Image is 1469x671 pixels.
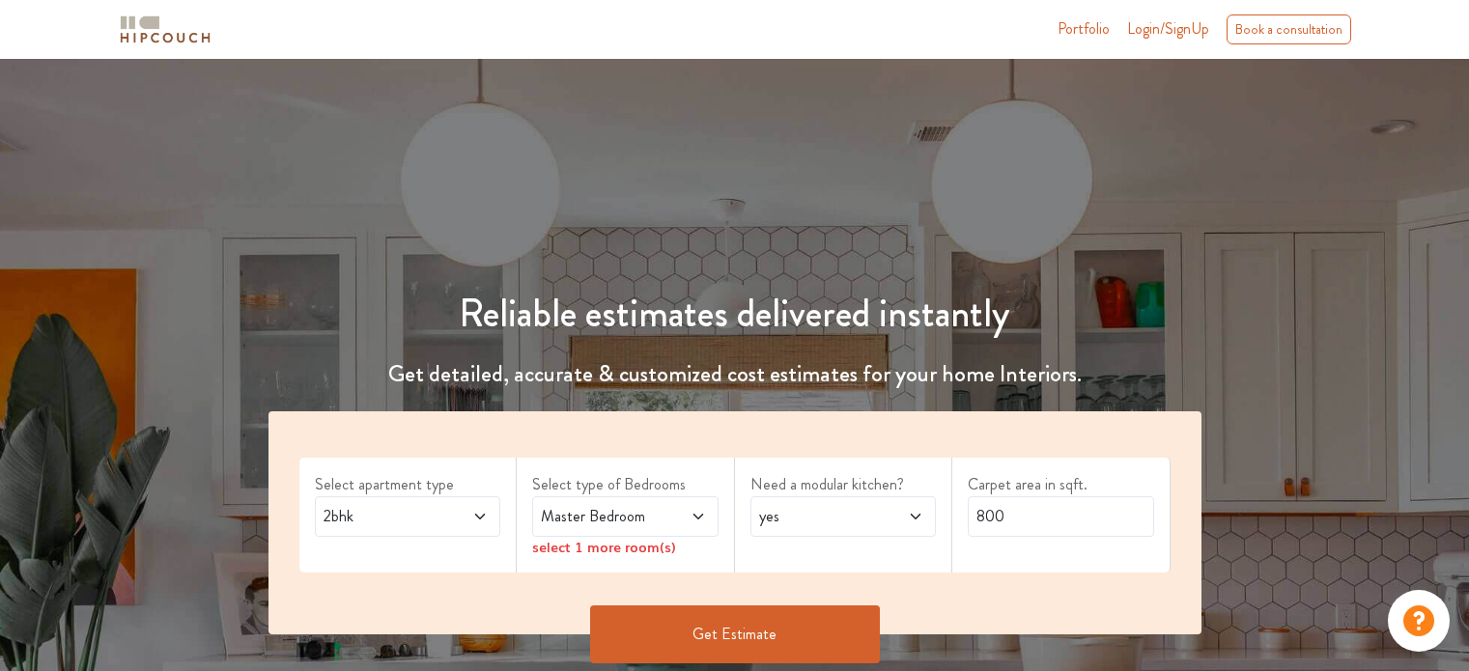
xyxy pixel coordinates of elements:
[1058,17,1110,41] a: Portfolio
[532,537,719,557] div: select 1 more room(s)
[590,605,880,663] button: Get Estimate
[968,473,1154,496] label: Carpet area in sqft.
[968,496,1154,537] input: Enter area sqft
[315,473,501,496] label: Select apartment type
[537,505,664,528] span: Master Bedroom
[257,291,1213,337] h1: Reliable estimates delivered instantly
[755,505,882,528] span: yes
[117,13,213,46] img: logo-horizontal.svg
[320,505,446,528] span: 2bhk
[257,360,1213,388] h4: Get detailed, accurate & customized cost estimates for your home Interiors.
[117,8,213,51] span: logo-horizontal.svg
[1127,17,1209,40] span: Login/SignUp
[750,473,937,496] label: Need a modular kitchen?
[1227,14,1351,44] div: Book a consultation
[532,473,719,496] label: Select type of Bedrooms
